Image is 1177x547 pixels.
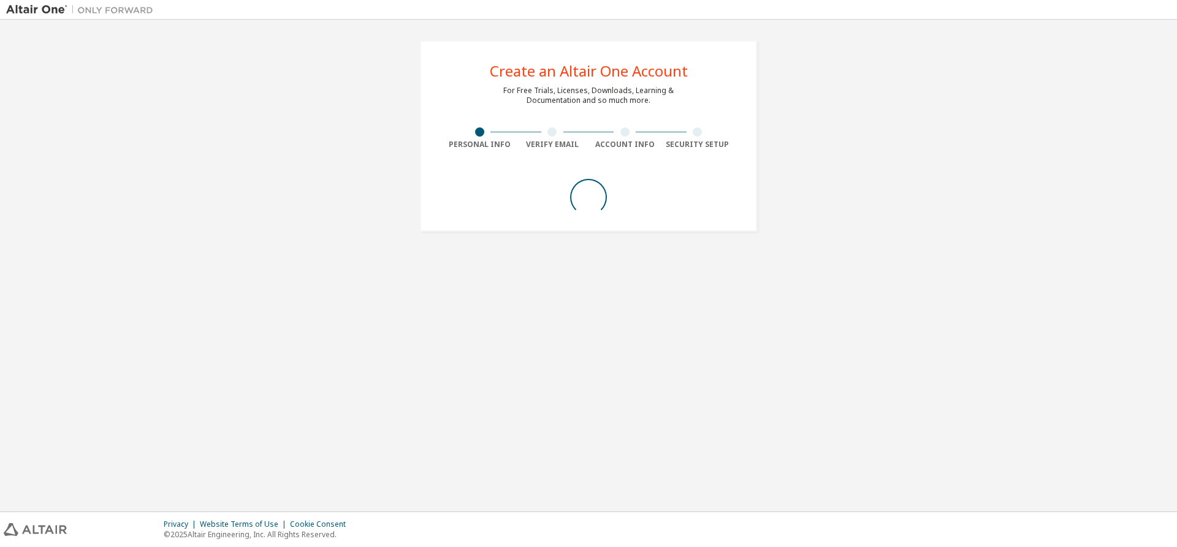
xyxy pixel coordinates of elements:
[290,519,353,529] div: Cookie Consent
[588,140,661,149] div: Account Info
[443,140,516,149] div: Personal Info
[164,519,200,529] div: Privacy
[503,86,674,105] div: For Free Trials, Licenses, Downloads, Learning & Documentation and so much more.
[490,64,688,78] div: Create an Altair One Account
[6,4,159,16] img: Altair One
[200,519,290,529] div: Website Terms of Use
[661,140,734,149] div: Security Setup
[4,523,67,536] img: altair_logo.svg
[516,140,589,149] div: Verify Email
[164,529,353,540] p: © 2025 Altair Engineering, Inc. All Rights Reserved.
